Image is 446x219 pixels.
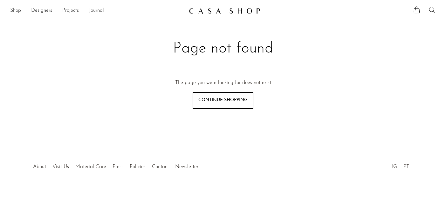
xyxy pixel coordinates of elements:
nav: Desktop navigation [10,5,184,16]
a: Visit Us [52,164,69,169]
a: IG [392,164,397,169]
a: Policies [130,164,146,169]
ul: NEW HEADER MENU [10,5,184,16]
a: Press [113,164,123,169]
a: About [33,164,46,169]
a: Shop [10,7,21,15]
a: Designers [31,7,52,15]
h1: Page not found [122,39,324,59]
ul: Quick links [30,159,202,171]
ul: Social Medias [389,159,412,171]
a: Journal [89,7,104,15]
a: Projects [62,7,79,15]
a: Material Care [75,164,106,169]
a: Continue shopping [193,92,253,109]
a: Contact [152,164,169,169]
a: PT [403,164,409,169]
p: The page you were looking for does not exist [175,79,271,87]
